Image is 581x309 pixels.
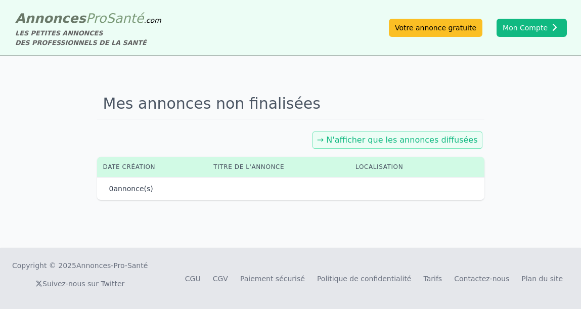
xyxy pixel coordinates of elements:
[389,19,482,37] a: Votre annonce gratuite
[109,184,153,194] p: annonce(s)
[86,11,107,26] span: Pro
[76,260,148,271] a: Annonces-Pro-Santé
[15,28,161,48] div: LES PETITES ANNONCES DES PROFESSIONNELS DE LA SANTÉ
[423,275,442,283] a: Tarifs
[207,157,349,177] th: Titre de l'annonce
[454,275,509,283] a: Contactez-nous
[15,11,161,26] a: AnnoncesProSanté.com
[15,11,86,26] span: Annonces
[213,275,228,283] a: CGV
[12,260,148,271] div: Copyright © 2025
[106,11,144,26] span: Santé
[521,275,563,283] a: Plan du site
[185,275,201,283] a: CGU
[349,157,452,177] th: Localisation
[109,185,114,193] span: 0
[240,275,305,283] a: Paiement sécurisé
[144,16,161,24] span: .com
[497,19,567,37] button: Mon Compte
[97,157,208,177] th: Date création
[97,89,484,119] h1: Mes annonces non finalisées
[35,280,124,288] a: Suivez-nous sur Twitter
[317,275,412,283] a: Politique de confidentialité
[317,135,478,145] a: → N'afficher que les annonces diffusées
